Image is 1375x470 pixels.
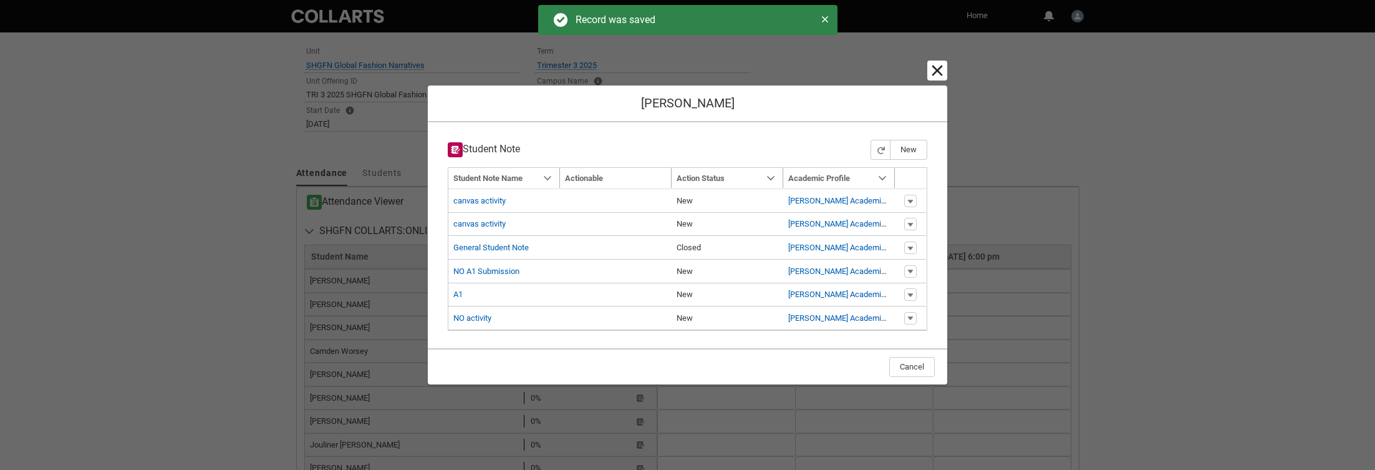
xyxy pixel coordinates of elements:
[453,267,519,276] a: NO A1 Submission
[453,219,506,228] a: canvas activity
[788,267,910,276] a: [PERSON_NAME] Academic Profile
[453,313,491,323] a: NO activity
[453,290,463,299] a: A1
[929,62,945,79] button: Cancel and close
[788,243,910,252] a: [PERSON_NAME] Academic Profile
[677,219,693,228] lightning-base-formatted-text: New
[788,219,910,228] a: [PERSON_NAME] Academic Profile
[438,95,937,111] h1: [PERSON_NAME]
[448,142,520,157] h3: Student Note
[453,243,529,252] a: General Student Note
[788,196,910,205] a: [PERSON_NAME] Academic Profile
[788,313,910,323] a: [PERSON_NAME] Academic Profile
[453,196,506,205] a: canvas activity
[677,196,693,205] lightning-base-formatted-text: New
[788,290,910,299] a: [PERSON_NAME] Academic Profile
[677,243,701,252] lightning-base-formatted-text: Closed
[576,14,655,26] span: Record was saved
[889,357,935,377] button: Cancel
[871,140,890,160] button: Refresh
[677,267,693,276] lightning-base-formatted-text: New
[677,290,693,299] lightning-base-formatted-text: New
[890,140,927,160] button: New
[677,313,693,323] lightning-base-formatted-text: New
